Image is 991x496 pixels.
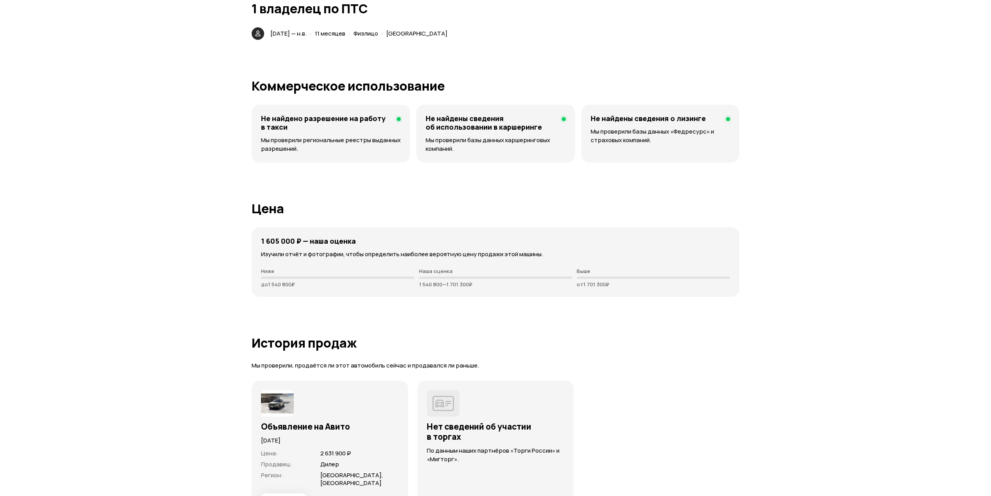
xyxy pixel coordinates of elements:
span: · [381,27,383,40]
p: Мы проверили базы данных «Федресурс» и страховых компаний. [591,127,730,145]
p: Ниже [261,268,414,274]
p: Выше [577,268,730,274]
p: 1 540 800 — 1 701 300 ₽ [419,281,572,287]
h1: 1 владелец по ПТС [252,2,739,16]
h4: Не найдены сведения о лизинге [591,114,706,123]
p: Мы проверили базы данных каршеринговых компаний. [426,136,565,153]
p: до 1 540 800 ₽ [261,281,414,287]
span: [GEOGRAPHIC_DATA], [GEOGRAPHIC_DATA] [320,471,383,487]
span: [DATE] — н.в. [270,29,307,37]
span: [GEOGRAPHIC_DATA] [386,29,448,37]
p: Наша оценка [419,268,572,274]
h1: Коммерческое использование [252,79,739,93]
p: Изучили отчёт и фотографии, чтобы определить наиболее вероятную цену продажи этой машины. [261,250,730,259]
span: Продавец : [261,460,292,468]
h1: Цена [252,202,739,216]
span: · [348,27,350,40]
span: 11 месяцев [315,29,345,37]
span: Цена : [261,449,278,457]
p: Мы проверили, продаётся ли этот автомобиль сейчас и продавался ли раньше. [252,362,739,370]
span: 2 631 900 ₽ [320,449,351,457]
h3: Нет сведений об участии в торгах [427,421,565,442]
h1: История продаж [252,336,739,350]
h3: Объявление на Авито [261,421,399,432]
p: Мы проверили региональные реестры выданных разрешений. [261,136,401,153]
p: По данным наших партнёров «Торги России» и «Мигторг». [427,446,565,464]
p: от 1 701 300 ₽ [577,281,730,287]
h4: Не найдены сведения об использовании в каршеринге [426,114,555,131]
h4: Не найдено разрешение на работу в такси [261,114,391,131]
span: Физлицо [353,29,378,37]
span: Регион : [261,471,283,479]
span: · [310,27,312,40]
h4: 1 605 000 ₽ — наша оценка [261,237,356,245]
p: [DATE] [261,436,399,445]
span: Дилер [320,460,339,468]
